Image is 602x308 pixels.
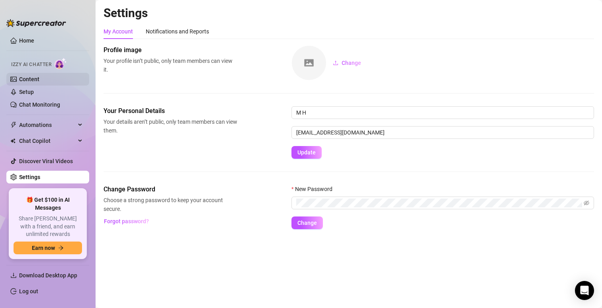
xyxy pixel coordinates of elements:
img: Chat Copilot [10,138,16,144]
span: Profile image [104,45,237,55]
span: Chat Copilot [19,135,76,147]
a: Chat Monitoring [19,101,60,108]
a: Settings [19,174,40,180]
span: 🎁 Get $100 in AI Messages [14,196,82,212]
img: square-placeholder.png [292,46,326,80]
input: Enter new email [291,126,594,139]
span: thunderbolt [10,122,17,128]
span: eye-invisible [584,200,589,206]
span: Automations [19,119,76,131]
input: Enter name [291,106,594,119]
span: arrow-right [58,245,64,251]
span: Izzy AI Chatter [11,61,51,68]
span: Your details aren’t public, only team members can view them. [104,117,237,135]
button: Update [291,146,322,159]
img: logo-BBDzfeDw.svg [6,19,66,27]
a: Setup [19,89,34,95]
a: Discover Viral Videos [19,158,73,164]
img: AI Chatter [55,58,67,69]
span: Change [297,220,317,226]
a: Home [19,37,34,44]
div: Open Intercom Messenger [575,281,594,300]
span: Choose a strong password to keep your account secure. [104,196,237,213]
span: Forgot password? [104,218,149,224]
span: Change Password [104,185,237,194]
button: Change [326,57,367,69]
button: Forgot password? [104,215,149,228]
input: New Password [296,199,582,207]
span: download [10,272,17,279]
span: Change [342,60,361,66]
label: New Password [291,185,338,193]
span: Your Personal Details [104,106,237,116]
h2: Settings [104,6,594,21]
span: Earn now [32,245,55,251]
a: Log out [19,288,38,294]
button: Earn nowarrow-right [14,242,82,254]
div: Notifications and Reports [146,27,209,36]
span: Your profile isn’t public, only team members can view it. [104,57,237,74]
button: Change [291,216,323,229]
span: upload [333,60,338,66]
span: Share [PERSON_NAME] with a friend, and earn unlimited rewards [14,215,82,238]
div: My Account [104,27,133,36]
span: Update [297,149,316,156]
span: Download Desktop App [19,272,77,279]
a: Content [19,76,39,82]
